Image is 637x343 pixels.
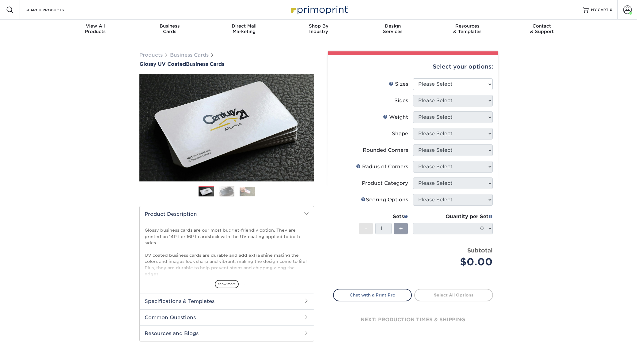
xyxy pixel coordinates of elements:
[139,41,314,215] img: Glossy UV Coated 01
[140,325,314,341] h2: Resources and Blogs
[288,3,349,16] img: Primoprint
[363,147,408,154] div: Rounded Corners
[139,61,186,67] span: Glossy UV Coated
[610,8,612,12] span: 0
[389,80,408,88] div: Sizes
[199,184,214,199] img: Business Cards 01
[413,213,493,220] div: Quantity per Set
[140,206,314,222] h2: Product Description
[505,23,579,34] div: & Support
[333,301,493,338] div: next: production times & shipping
[207,20,281,39] a: Direct MailMarketing
[392,130,408,137] div: Shape
[140,293,314,309] h2: Specifications & Templates
[505,23,579,29] span: Contact
[430,20,505,39] a: Resources& Templates
[139,61,314,67] h1: Business Cards
[207,23,281,34] div: Marketing
[591,7,609,13] span: MY CART
[356,163,408,170] div: Radius of Corners
[25,6,85,13] input: SEARCH PRODUCTS.....
[132,23,207,29] span: Business
[383,114,408,121] div: Weight
[215,280,239,288] span: show more
[430,23,505,34] div: & Templates
[362,180,408,187] div: Product Category
[356,23,430,29] span: Design
[333,289,412,301] a: Chat with a Print Pro
[467,247,493,254] strong: Subtotal
[281,20,356,39] a: Shop ByIndustry
[414,289,493,301] a: Select All Options
[356,20,430,39] a: DesignServices
[281,23,356,29] span: Shop By
[58,20,133,39] a: View AllProducts
[219,186,234,197] img: Business Cards 02
[430,23,505,29] span: Resources
[58,23,133,29] span: View All
[333,55,493,78] div: Select your options:
[132,20,207,39] a: BusinessCards
[359,213,408,220] div: Sets
[139,61,314,67] a: Glossy UV CoatedBusiness Cards
[132,23,207,34] div: Cards
[145,227,309,308] p: Glossy business cards are our most budget-friendly option. They are printed on 14PT or 16PT cards...
[58,23,133,34] div: Products
[140,309,314,325] h2: Common Questions
[418,255,493,269] div: $0.00
[281,23,356,34] div: Industry
[356,23,430,34] div: Services
[365,224,367,233] span: -
[361,196,408,203] div: Scoring Options
[505,20,579,39] a: Contact& Support
[399,224,403,233] span: +
[139,52,163,58] a: Products
[394,97,408,104] div: Sides
[240,187,255,196] img: Business Cards 03
[207,23,281,29] span: Direct Mail
[170,52,209,58] a: Business Cards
